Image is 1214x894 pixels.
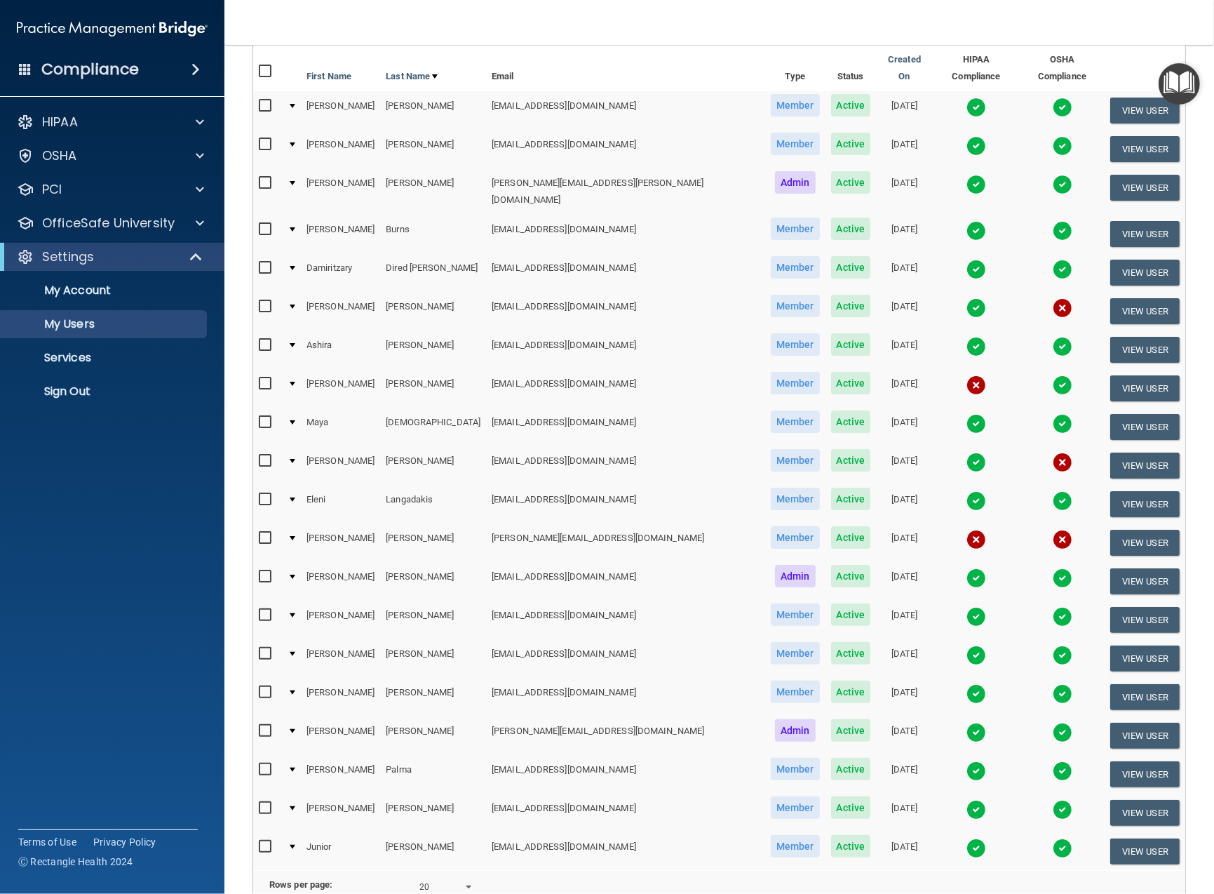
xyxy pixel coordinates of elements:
td: [EMAIL_ADDRESS][DOMAIN_NAME] [486,601,765,639]
span: Member [771,256,820,279]
button: View User [1110,607,1180,633]
button: View User [1110,491,1180,517]
img: tick.e7d51cea.svg [966,646,986,665]
td: [EMAIL_ADDRESS][DOMAIN_NAME] [486,832,765,870]
td: [EMAIL_ADDRESS][DOMAIN_NAME] [486,91,765,130]
span: Active [831,449,871,472]
img: tick.e7d51cea.svg [1053,175,1072,194]
td: [EMAIL_ADDRESS][DOMAIN_NAME] [486,678,765,716]
td: [DATE] [876,331,933,369]
td: [PERSON_NAME][EMAIL_ADDRESS][DOMAIN_NAME] [486,716,765,755]
td: [PERSON_NAME] [301,215,380,253]
span: Member [771,603,820,626]
th: Status [825,46,877,91]
td: [EMAIL_ADDRESS][DOMAIN_NAME] [486,408,765,446]
td: [EMAIL_ADDRESS][DOMAIN_NAME] [486,369,765,408]
a: Created On [882,51,927,85]
img: tick.e7d51cea.svg [966,761,986,781]
p: OSHA [42,147,77,164]
td: Langadakis [380,485,486,523]
td: [PERSON_NAME] [380,446,486,485]
img: tick.e7d51cea.svg [966,607,986,627]
td: [EMAIL_ADDRESS][DOMAIN_NAME] [486,331,765,369]
span: Active [831,681,871,703]
td: [PERSON_NAME] [380,716,486,755]
span: Member [771,681,820,703]
button: View User [1110,723,1180,749]
td: [PERSON_NAME] [380,91,486,130]
img: tick.e7d51cea.svg [966,839,986,858]
p: OfficeSafe University [42,215,175,232]
td: [PERSON_NAME] [380,523,486,562]
p: My Account [9,283,201,298]
a: OfficeSafe University [17,215,204,232]
p: HIPAA [42,114,78,131]
img: tick.e7d51cea.svg [966,221,986,241]
td: [PERSON_NAME] [301,292,380,331]
span: Member [771,526,820,549]
td: [PERSON_NAME] [301,91,380,130]
td: Palma [380,755,486,794]
p: Services [9,351,201,365]
td: [PERSON_NAME] [380,794,486,832]
td: [PERSON_NAME] [301,755,380,794]
span: Active [831,565,871,587]
img: tick.e7d51cea.svg [1053,646,1072,665]
td: [DATE] [876,292,933,331]
td: [EMAIL_ADDRESS][DOMAIN_NAME] [486,485,765,523]
button: View User [1110,530,1180,556]
img: tick.e7d51cea.svg [966,453,986,472]
td: Eleni [301,485,380,523]
span: Member [771,411,820,433]
img: PMB logo [17,15,208,43]
button: View User [1110,839,1180,865]
td: [DATE] [876,253,933,292]
img: tick.e7d51cea.svg [966,414,986,434]
td: [PERSON_NAME] [380,678,486,716]
span: Active [831,171,871,194]
img: cross.ca9f0e7f.svg [966,375,986,395]
td: [PERSON_NAME] [301,639,380,678]
span: Active [831,488,871,510]
td: [DATE] [876,755,933,794]
span: Admin [775,719,816,742]
span: Active [831,295,871,317]
td: [PERSON_NAME] [380,832,486,870]
a: HIPAA [17,114,204,131]
img: tick.e7d51cea.svg [966,491,986,511]
button: View User [1110,761,1180,787]
img: cross.ca9f0e7f.svg [966,530,986,549]
img: tick.e7d51cea.svg [966,723,986,742]
img: tick.e7d51cea.svg [966,98,986,117]
button: View User [1110,260,1180,286]
p: PCI [42,181,62,198]
td: [PERSON_NAME] [380,168,486,215]
img: tick.e7d51cea.svg [1053,491,1072,511]
span: Active [831,372,871,394]
a: First Name [306,68,351,85]
td: [EMAIL_ADDRESS][DOMAIN_NAME] [486,755,765,794]
th: Type [765,46,825,91]
button: View User [1110,684,1180,710]
span: Active [831,526,871,549]
a: Terms of Use [18,835,76,849]
img: tick.e7d51cea.svg [966,568,986,588]
button: View User [1110,337,1180,363]
button: View User [1110,568,1180,594]
th: HIPAA Compliance [933,46,1020,91]
img: tick.e7d51cea.svg [1053,98,1072,117]
td: [EMAIL_ADDRESS][DOMAIN_NAME] [486,562,765,601]
span: Active [831,333,871,356]
td: [DATE] [876,562,933,601]
a: Settings [17,248,203,265]
td: Maya [301,408,380,446]
td: [DATE] [876,716,933,755]
span: Admin [775,565,816,587]
img: tick.e7d51cea.svg [1053,723,1072,742]
img: tick.e7d51cea.svg [1053,684,1072,704]
td: [PERSON_NAME] [301,369,380,408]
a: PCI [17,181,204,198]
td: [EMAIL_ADDRESS][DOMAIN_NAME] [486,253,765,292]
td: Damiritzary [301,253,380,292]
button: View User [1110,453,1180,479]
